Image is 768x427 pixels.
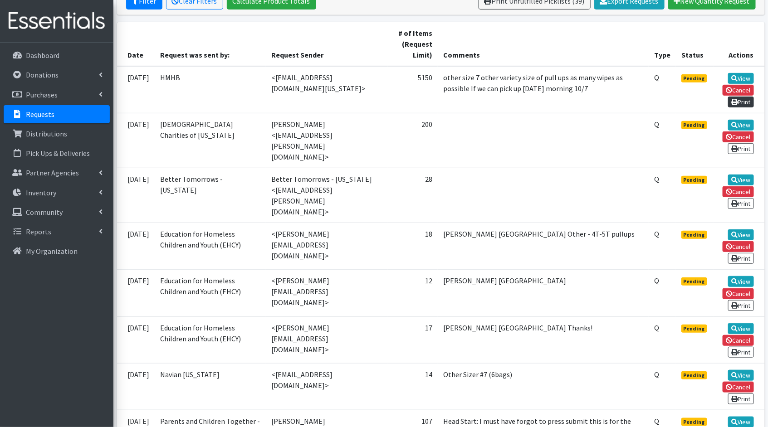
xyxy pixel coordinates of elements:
a: Pick Ups & Deliveries [4,144,110,162]
p: Pick Ups & Deliveries [26,149,90,158]
td: Other Sizer #7 (6bags) [438,363,649,410]
a: Community [4,203,110,221]
td: [PERSON_NAME] [GEOGRAPHIC_DATA] [438,270,649,316]
td: 18 [388,223,438,269]
th: # of Items (Request Limit) [388,22,438,66]
td: [DATE] [117,113,155,168]
abbr: Quantity [654,370,659,379]
a: Dashboard [4,46,110,64]
th: Comments [438,22,649,66]
p: Distributions [26,129,67,138]
span: Pending [681,176,707,184]
td: [PERSON_NAME] [GEOGRAPHIC_DATA] Thanks! [438,316,649,363]
td: [PERSON_NAME] [GEOGRAPHIC_DATA] Other - 4T-5T pullups [438,223,649,269]
span: Pending [681,418,707,426]
a: Inventory [4,184,110,202]
td: [DATE] [117,270,155,316]
p: Purchases [26,90,58,99]
abbr: Quantity [654,73,659,82]
th: Type [649,22,676,66]
abbr: Quantity [654,323,659,332]
p: Partner Agencies [26,168,79,177]
td: HMHB [155,66,266,113]
td: 28 [388,168,438,223]
abbr: Quantity [654,276,659,285]
a: View [728,276,754,287]
th: Status [676,22,714,66]
td: Education for Homeless Children and Youth (EHCY) [155,223,266,269]
td: [DATE] [117,363,155,410]
span: Pending [681,277,707,286]
td: other size 7 other variety size of pull ups as many wipes as possible If we can pick up [DATE] mo... [438,66,649,113]
a: View [728,229,754,240]
td: 17 [388,316,438,363]
a: Print [728,347,754,358]
abbr: Quantity [654,120,659,129]
td: Better Tomorrows - [US_STATE] <[EMAIL_ADDRESS][PERSON_NAME][DOMAIN_NAME]> [266,168,387,223]
abbr: Quantity [654,229,659,238]
a: Purchases [4,86,110,104]
a: View [728,120,754,131]
a: Cancel [723,335,754,346]
td: Education for Homeless Children and Youth (EHCY) [155,270,266,316]
td: <[PERSON_NAME][EMAIL_ADDRESS][DOMAIN_NAME]> [266,316,387,363]
a: Print [728,300,754,311]
td: [DEMOGRAPHIC_DATA] Charities of [US_STATE] [155,113,266,168]
td: 200 [388,113,438,168]
p: Reports [26,227,51,236]
td: Navian [US_STATE] [155,363,266,410]
a: Cancel [723,186,754,197]
p: Requests [26,110,54,119]
td: <[EMAIL_ADDRESS][DOMAIN_NAME][US_STATE]> [266,66,387,113]
th: Date [117,22,155,66]
span: Pending [681,74,707,82]
td: 12 [388,270,438,316]
span: Pending [681,325,707,333]
a: My Organization [4,242,110,260]
td: <[EMAIL_ADDRESS][DOMAIN_NAME]> [266,363,387,410]
td: [DATE] [117,168,155,223]
p: Dashboard [26,51,59,60]
a: Print [728,393,754,404]
a: Requests [4,105,110,123]
span: Pending [681,231,707,239]
a: Distributions [4,125,110,143]
td: [DATE] [117,66,155,113]
a: Cancel [723,85,754,96]
abbr: Quantity [654,175,659,184]
th: Request was sent by: [155,22,266,66]
span: Pending [681,121,707,129]
td: 14 [388,363,438,410]
td: Education for Homeless Children and Youth (EHCY) [155,316,266,363]
a: Print [728,198,754,209]
a: Reports [4,223,110,241]
p: Donations [26,70,59,79]
td: Better Tomorrows - [US_STATE] [155,168,266,223]
a: Cancel [723,288,754,299]
a: Partner Agencies [4,164,110,182]
p: Inventory [26,188,56,197]
td: <[PERSON_NAME][EMAIL_ADDRESS][DOMAIN_NAME]> [266,270,387,316]
img: HumanEssentials [4,6,110,36]
a: Donations [4,66,110,84]
a: Cancel [723,131,754,142]
th: Actions [714,22,765,66]
a: View [728,175,754,185]
abbr: Quantity [654,417,659,426]
td: [DATE] [117,316,155,363]
td: [PERSON_NAME] <[EMAIL_ADDRESS][PERSON_NAME][DOMAIN_NAME]> [266,113,387,168]
a: View [728,370,754,381]
a: Print [728,143,754,154]
td: <[PERSON_NAME][EMAIL_ADDRESS][DOMAIN_NAME]> [266,223,387,269]
span: Pending [681,371,707,379]
a: Print [728,253,754,264]
a: Print [728,97,754,107]
a: View [728,323,754,334]
td: [DATE] [117,223,155,269]
a: Cancel [723,382,754,393]
p: My Organization [26,247,78,256]
a: Cancel [723,241,754,252]
p: Community [26,208,63,217]
th: Request Sender [266,22,387,66]
td: 5150 [388,66,438,113]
